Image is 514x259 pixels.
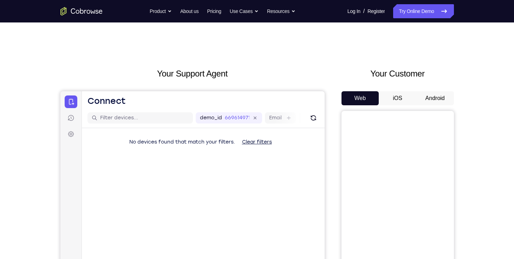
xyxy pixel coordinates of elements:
[416,91,454,105] button: Android
[393,4,454,18] a: Try Online Demo
[207,4,221,18] a: Pricing
[230,4,259,18] button: Use Cases
[176,44,217,58] button: Clear filters
[180,4,199,18] a: About us
[341,67,454,80] h2: Your Customer
[60,67,325,80] h2: Your Support Agent
[60,7,103,15] a: Go to the home page
[379,91,416,105] button: iOS
[367,4,385,18] a: Register
[122,211,164,225] button: 6-digit code
[267,4,295,18] button: Resources
[347,4,360,18] a: Log In
[341,91,379,105] button: Web
[363,7,365,15] span: /
[69,48,175,54] span: No devices found that match your filters.
[150,4,172,18] button: Product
